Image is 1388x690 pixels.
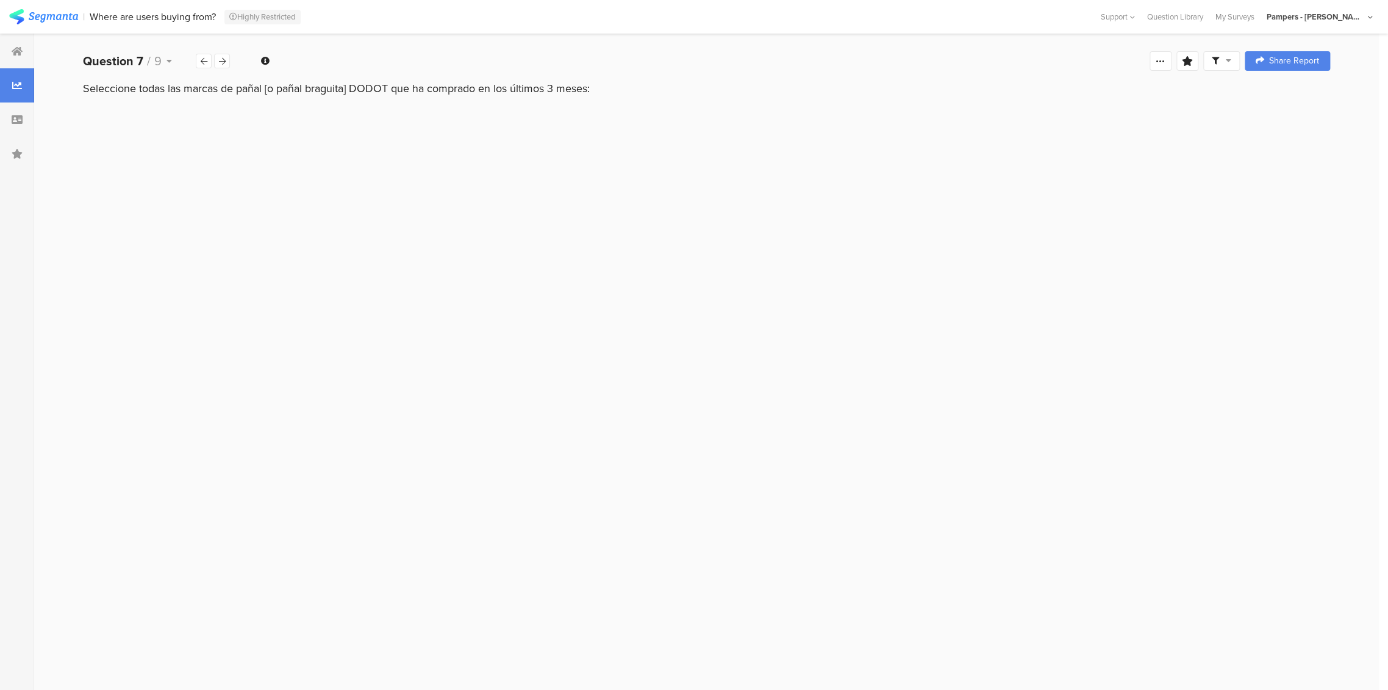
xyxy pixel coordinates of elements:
[224,10,301,24] div: Highly Restricted
[147,52,151,70] span: /
[1141,11,1209,23] a: Question Library
[83,81,1330,96] div: Seleccione todas las marcas de pañal [o pañal braguita] DODOT que ha comprado en los últimos 3 me...
[83,10,85,24] div: |
[1101,7,1135,26] div: Support
[154,52,162,70] span: 9
[1267,11,1364,23] div: Pampers - [PERSON_NAME] Account
[1209,11,1261,23] a: My Surveys
[9,9,78,24] img: segmanta logo
[90,11,216,23] div: Where are users buying from?
[1269,57,1319,65] span: Share Report
[83,52,143,70] b: Question 7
